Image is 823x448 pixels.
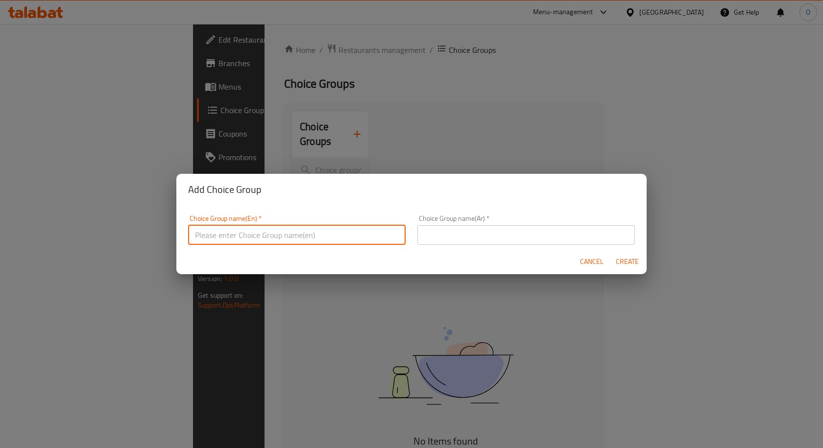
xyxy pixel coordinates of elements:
input: Please enter Choice Group name(ar) [417,225,635,245]
button: Cancel [576,253,607,271]
h2: Add Choice Group [188,182,635,197]
span: Cancel [580,256,604,268]
input: Please enter Choice Group name(en) [188,225,406,245]
button: Create [611,253,643,271]
span: Create [615,256,639,268]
